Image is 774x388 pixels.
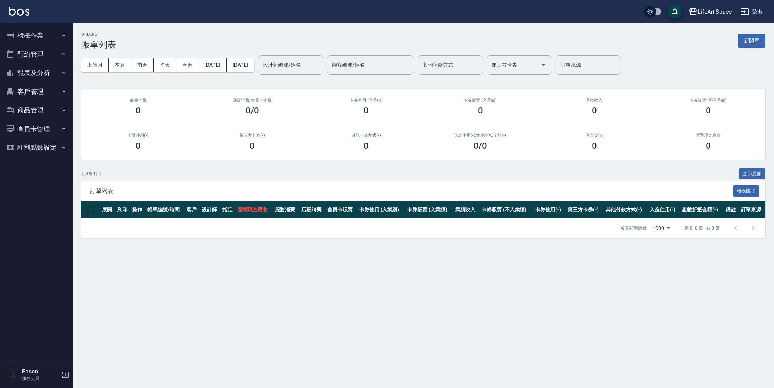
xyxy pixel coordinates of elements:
button: 本月 [109,58,131,72]
th: 會員卡販賣 [325,201,357,218]
div: LifeArt Space [697,7,732,16]
th: 入金使用(-) [648,201,680,218]
a: 新開單 [738,37,765,44]
button: 登出 [737,5,765,18]
button: 預約管理 [3,45,70,64]
h3: 0 [706,106,711,116]
th: 店販消費 [299,201,325,218]
h3: 0 [136,141,141,151]
img: Logo [9,7,29,16]
th: 訂單來源 [739,201,765,218]
a: 報表匯出 [733,187,760,194]
button: [DATE] [227,58,254,72]
p: 第 0–0 筆 共 0 筆 [684,225,720,231]
th: 卡券販賣 (不入業績) [480,201,533,218]
h3: 0/0 [246,106,259,116]
th: 業績收入 [454,201,480,218]
h2: 其他付款方式(-) [318,133,414,138]
h3: 0 /0 [474,141,487,151]
button: 昨天 [154,58,176,72]
h3: 0 [250,141,255,151]
th: 卡券使用 (入業績) [357,201,405,218]
h3: 0 [136,106,141,116]
th: 展開 [100,201,115,218]
th: 點數折抵金額(-) [680,201,724,218]
img: Person [6,368,20,382]
p: 服務人員 [22,375,59,382]
h2: 第三方卡券(-) [204,133,300,138]
h3: 0 [364,141,369,151]
h2: 入金使用(-) /點數折抵金額(-) [432,133,528,138]
div: 1000 [650,218,673,238]
th: 指定 [221,201,236,218]
th: 第三方卡券(-) [566,201,604,218]
h3: 0 [478,106,483,116]
button: 會員卡管理 [3,120,70,139]
button: LifeArt Space [686,4,734,19]
button: 前天 [131,58,154,72]
th: 營業現金應收 [236,201,273,218]
h2: ORDERS [81,32,116,37]
button: 新開單 [738,34,765,48]
th: 服務消費 [273,201,299,218]
p: 共 0 筆, 1 / 0 [81,170,101,177]
button: 上個月 [81,58,109,72]
h3: 服務消費 [90,98,187,103]
h2: 店販消費 /會員卡消費 [204,98,300,103]
button: [DATE] [198,58,226,72]
th: 列印 [115,201,131,218]
h3: 0 [592,141,597,151]
h2: 入金儲值 [546,133,643,138]
h5: Eason [22,368,59,375]
h2: 卡券販賣 (不入業績) [660,98,757,103]
button: 今天 [176,58,199,72]
button: 報表及分析 [3,63,70,82]
button: 全部展開 [739,168,766,179]
th: 卡券販賣 (入業績) [405,201,453,218]
th: 帳單編號/時間 [146,201,185,218]
button: 商品管理 [3,101,70,120]
button: 紅利點數設定 [3,138,70,157]
button: 報表匯出 [733,185,760,197]
th: 操作 [130,201,146,218]
h3: 0 [364,106,369,116]
button: 客戶管理 [3,82,70,101]
th: 其他付款方式(-) [604,201,647,218]
h3: 0 [706,141,711,151]
h2: 卡券使用(-) [90,133,187,138]
h3: 0 [592,106,597,116]
th: 備註 [724,201,739,218]
h3: 帳單列表 [81,40,116,50]
h2: 卡券使用 (入業績) [318,98,414,103]
h2: 營業現金應收 [660,133,757,138]
h2: 卡券販賣 (入業績) [432,98,528,103]
th: 客戶 [185,201,200,218]
th: 設計師 [200,201,221,218]
h2: 業績收入 [546,98,643,103]
th: 卡券使用(-) [533,201,566,218]
button: 櫃檯作業 [3,26,70,45]
span: 訂單列表 [90,187,733,195]
p: 每頁顯示數量 [621,225,647,231]
button: save [668,4,682,19]
button: Open [538,59,549,71]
